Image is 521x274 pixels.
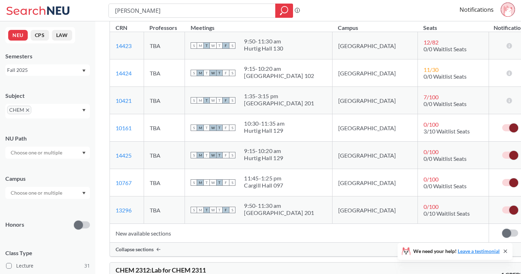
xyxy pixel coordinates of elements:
span: T [203,42,210,49]
span: 0/0 Waitlist Seats [424,46,467,52]
span: 0/0 Waitlist Seats [424,183,467,189]
td: TBA [144,87,185,114]
span: We need your help! [413,249,500,254]
span: Class Type [5,249,90,257]
td: [GEOGRAPHIC_DATA] [332,196,418,224]
span: T [216,70,223,76]
div: [GEOGRAPHIC_DATA] 201 [244,209,314,216]
td: TBA [144,142,185,169]
td: TBA [144,196,185,224]
div: Fall 2025 [7,66,81,74]
label: Lecture [6,261,90,270]
td: TBA [144,114,185,142]
span: M [197,125,203,131]
span: F [223,179,229,186]
div: [GEOGRAPHIC_DATA] 102 [244,72,314,79]
a: 14424 [116,70,132,77]
button: NEU [8,30,28,41]
div: Dropdown arrow [5,147,90,159]
span: 0 / 100 [424,148,438,155]
span: 12 / 82 [424,39,438,46]
th: Professors [144,17,185,32]
td: [GEOGRAPHIC_DATA] [332,59,418,87]
td: [GEOGRAPHIC_DATA] [332,169,418,196]
a: Notifications [459,6,494,14]
span: S [229,97,235,104]
div: Dropdown arrow [5,187,90,199]
span: Collapse sections [116,246,154,253]
span: S [191,152,197,158]
span: S [229,42,235,49]
span: 31 [84,262,90,270]
span: 0 / 100 [424,121,438,128]
span: W [210,42,216,49]
td: [GEOGRAPHIC_DATA] [332,32,418,59]
span: F [223,207,229,213]
span: 7 / 100 [424,94,438,100]
a: 14425 [116,152,132,159]
div: CRN [116,24,127,32]
span: S [229,179,235,186]
span: 0 / 100 [424,176,438,183]
svg: Dropdown arrow [82,69,86,72]
button: LAW [52,30,72,41]
div: 9:15 - 10:20 am [244,147,283,154]
span: W [210,152,216,158]
span: T [216,97,223,104]
div: Hurtig Hall 129 [244,154,283,162]
div: 9:15 - 10:20 am [244,65,314,72]
span: T [203,125,210,131]
span: T [216,179,223,186]
span: S [229,152,235,158]
div: 10:30 - 11:35 am [244,120,285,127]
span: M [197,70,203,76]
p: Honors [5,221,24,229]
span: 0/10 Waitlist Seats [424,210,470,217]
span: S [191,179,197,186]
span: S [191,207,197,213]
svg: Dropdown arrow [82,192,86,195]
span: W [210,125,216,131]
td: [GEOGRAPHIC_DATA] [332,114,418,142]
span: M [197,97,203,104]
a: 10421 [116,97,132,104]
td: TBA [144,169,185,196]
span: T [216,125,223,131]
span: F [223,42,229,49]
div: CHEMX to remove pillDropdown arrow [5,104,90,118]
a: Leave a testimonial [458,248,500,254]
span: F [223,97,229,104]
div: 1:35 - 3:15 pm [244,93,314,100]
div: Subject [5,92,90,100]
td: [GEOGRAPHIC_DATA] [332,87,418,114]
span: CHEM 2312 : Lab for CHEM 2311 [116,266,206,274]
span: W [210,97,216,104]
th: Campus [332,17,418,32]
span: M [197,179,203,186]
span: S [191,97,197,104]
span: T [216,207,223,213]
button: CPS [31,30,49,41]
span: CHEMX to remove pill [7,106,31,114]
div: Hurtig Hall 129 [244,127,285,134]
span: T [216,42,223,49]
span: W [210,70,216,76]
div: Semesters [5,52,90,60]
span: T [203,70,210,76]
div: Hurtig Hall 130 [244,45,283,52]
span: S [191,42,197,49]
span: T [203,207,210,213]
span: T [203,97,210,104]
span: 11 / 30 [424,66,438,73]
th: Seats [418,17,489,32]
div: 11:45 - 1:25 pm [244,175,283,182]
div: [GEOGRAPHIC_DATA] 201 [244,100,314,107]
span: W [210,207,216,213]
span: S [191,70,197,76]
input: Choose one or multiple [7,148,67,157]
span: S [229,207,235,213]
div: 9:50 - 11:30 am [244,202,314,209]
svg: magnifying glass [280,6,288,16]
span: 3/10 Waitlist Seats [424,128,470,135]
div: magnifying glass [275,4,293,18]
